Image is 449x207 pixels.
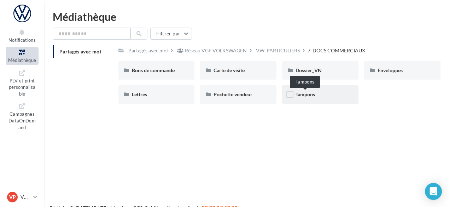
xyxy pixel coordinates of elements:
div: Tampons [290,76,320,88]
span: Pochette vendeur [214,91,252,97]
span: VP [9,194,16,201]
span: Notifications [8,37,36,43]
span: Campagnes DataOnDemand [8,110,36,130]
span: Tampons [296,91,315,97]
div: Partagés avec moi [128,47,168,54]
span: Enveloppes [378,67,403,73]
span: Carte de visite [214,67,245,73]
div: 7_DOCS COMMERCIAUX [308,47,365,54]
div: Réseau VGF VOLKSWAGEN [185,47,247,54]
p: VW-PLV [21,194,30,201]
div: Open Intercom Messenger [425,183,442,200]
span: Bons de commande [132,67,175,73]
span: Lettres [132,91,147,97]
a: Campagnes DataOnDemand [6,101,39,132]
a: PLV et print personnalisable [6,68,39,98]
button: Filtrer par [150,28,192,40]
a: Médiathèque [6,47,39,64]
a: VP VW-PLV [6,190,39,204]
div: Médiathèque [53,11,441,22]
div: VW_PARTICULIERS [256,47,300,54]
span: Dossier_VN [296,67,322,73]
span: Partagés avec moi [59,48,101,54]
span: Médiathèque [8,57,36,63]
button: Notifications [6,27,39,44]
span: PLV et print personnalisable [9,76,36,97]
